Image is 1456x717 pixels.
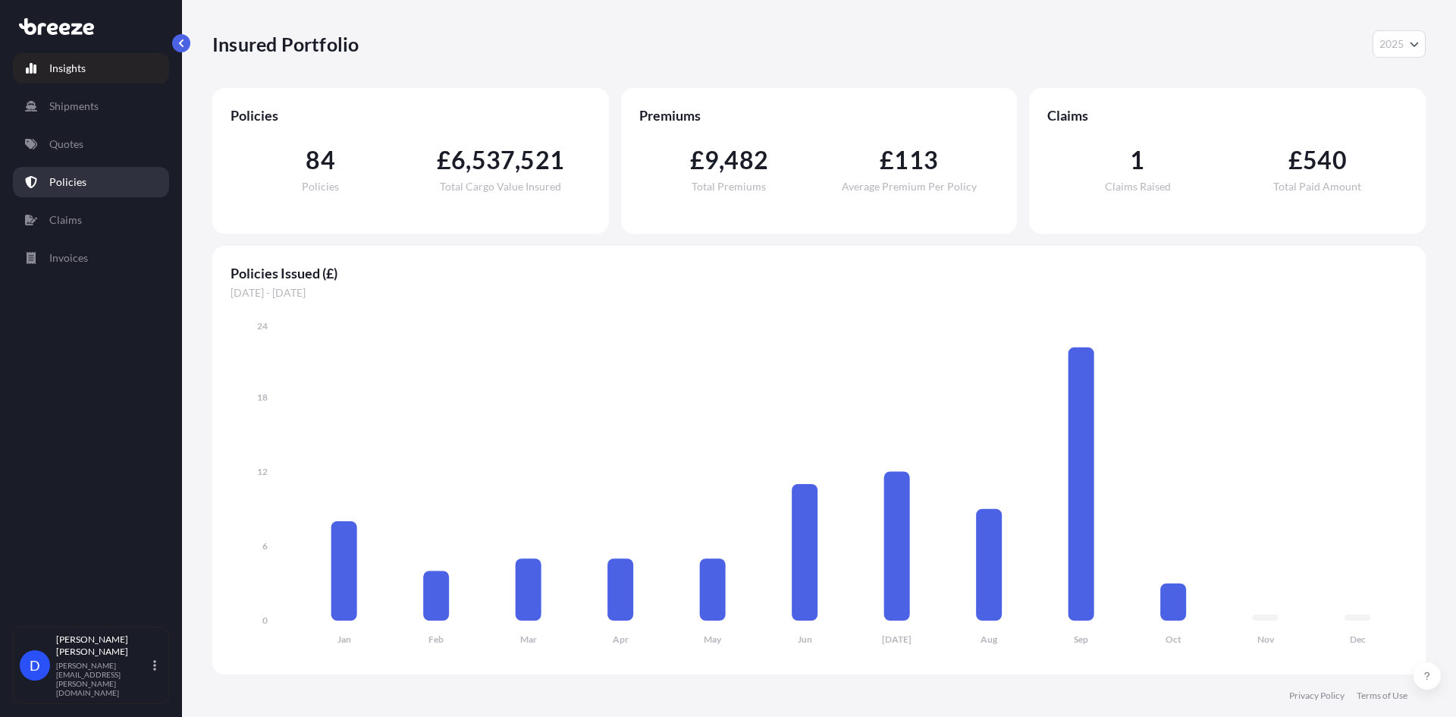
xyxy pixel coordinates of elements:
[1350,634,1366,645] tspan: Dec
[13,91,169,121] a: Shipments
[56,634,150,658] p: [PERSON_NAME] [PERSON_NAME]
[257,466,268,477] tspan: 12
[639,106,999,124] span: Premiums
[798,634,812,645] tspan: Jun
[306,148,334,172] span: 84
[13,129,169,159] a: Quotes
[1357,690,1407,702] a: Terms of Use
[451,148,466,172] span: 6
[1166,634,1181,645] tspan: Oct
[520,634,537,645] tspan: Mar
[257,392,268,403] tspan: 18
[231,285,1407,300] span: [DATE] - [DATE]
[49,99,99,114] p: Shipments
[1105,181,1171,192] span: Claims Raised
[704,634,722,645] tspan: May
[520,148,564,172] span: 521
[49,212,82,228] p: Claims
[49,61,86,76] p: Insights
[13,53,169,83] a: Insights
[613,634,629,645] tspan: Apr
[13,205,169,235] a: Claims
[257,320,268,332] tspan: 24
[56,661,150,697] p: [PERSON_NAME][EMAIL_ADDRESS][PERSON_NAME][DOMAIN_NAME]
[49,175,86,190] p: Policies
[1273,181,1361,192] span: Total Paid Amount
[49,137,83,152] p: Quotes
[440,181,561,192] span: Total Cargo Value Insured
[262,615,268,626] tspan: 0
[842,181,977,192] span: Average Premium Per Policy
[428,634,444,645] tspan: Feb
[212,32,359,56] p: Insured Portfolio
[704,148,719,172] span: 9
[13,167,169,197] a: Policies
[262,540,268,552] tspan: 6
[1289,690,1345,702] a: Privacy Policy
[719,148,724,172] span: ,
[1074,634,1088,645] tspan: Sep
[692,181,766,192] span: Total Premiums
[1288,148,1303,172] span: £
[882,634,912,645] tspan: [DATE]
[437,148,451,172] span: £
[1047,106,1407,124] span: Claims
[724,148,768,172] span: 482
[231,264,1407,282] span: Policies Issued (£)
[466,148,471,172] span: ,
[1303,148,1347,172] span: 540
[49,250,88,266] p: Invoices
[690,148,704,172] span: £
[880,148,894,172] span: £
[302,181,339,192] span: Policies
[1379,36,1404,52] span: 2025
[337,634,351,645] tspan: Jan
[1373,30,1426,58] button: Year Selector
[894,148,938,172] span: 113
[981,634,998,645] tspan: Aug
[1130,148,1144,172] span: 1
[472,148,516,172] span: 537
[515,148,520,172] span: ,
[1257,634,1275,645] tspan: Nov
[30,658,40,673] span: D
[231,106,591,124] span: Policies
[13,243,169,273] a: Invoices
